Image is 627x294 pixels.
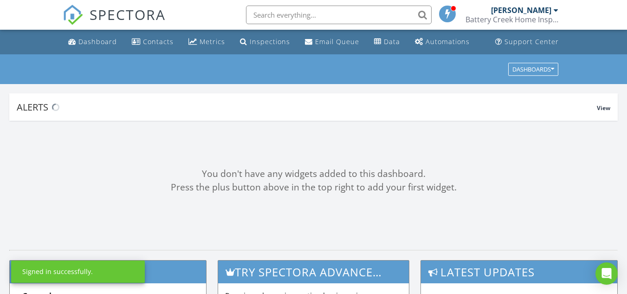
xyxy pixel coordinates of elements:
div: Dashboard [78,37,117,46]
div: You don't have any widgets added to this dashboard. [9,167,618,181]
div: Contacts [143,37,174,46]
a: SPECTORA [63,13,166,32]
button: Dashboards [508,63,558,76]
div: [PERSON_NAME] [491,6,551,15]
a: Dashboard [65,33,121,51]
div: Signed in successfully. [22,267,93,276]
div: Alerts [17,101,597,113]
div: Automations [426,37,470,46]
a: Automations (Basic) [411,33,473,51]
h3: Support [10,261,206,283]
div: Email Queue [315,37,359,46]
div: Battery Creek Home Inspections, LLC [465,15,558,24]
div: Metrics [200,37,225,46]
span: View [597,104,610,112]
a: Data [370,33,404,51]
a: Contacts [128,33,177,51]
img: The Best Home Inspection Software - Spectora [63,5,83,25]
a: Inspections [236,33,294,51]
a: Email Queue [301,33,363,51]
div: Press the plus button above in the top right to add your first widget. [9,181,618,194]
span: SPECTORA [90,5,166,24]
div: Support Center [504,37,559,46]
div: Data [384,37,400,46]
h3: Try spectora advanced [DATE] [218,261,409,283]
a: Support Center [491,33,562,51]
a: Metrics [185,33,229,51]
h3: Latest Updates [421,261,617,283]
div: Open Intercom Messenger [595,262,618,285]
div: Inspections [250,37,290,46]
input: Search everything... [246,6,432,24]
div: Dashboards [512,66,554,72]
